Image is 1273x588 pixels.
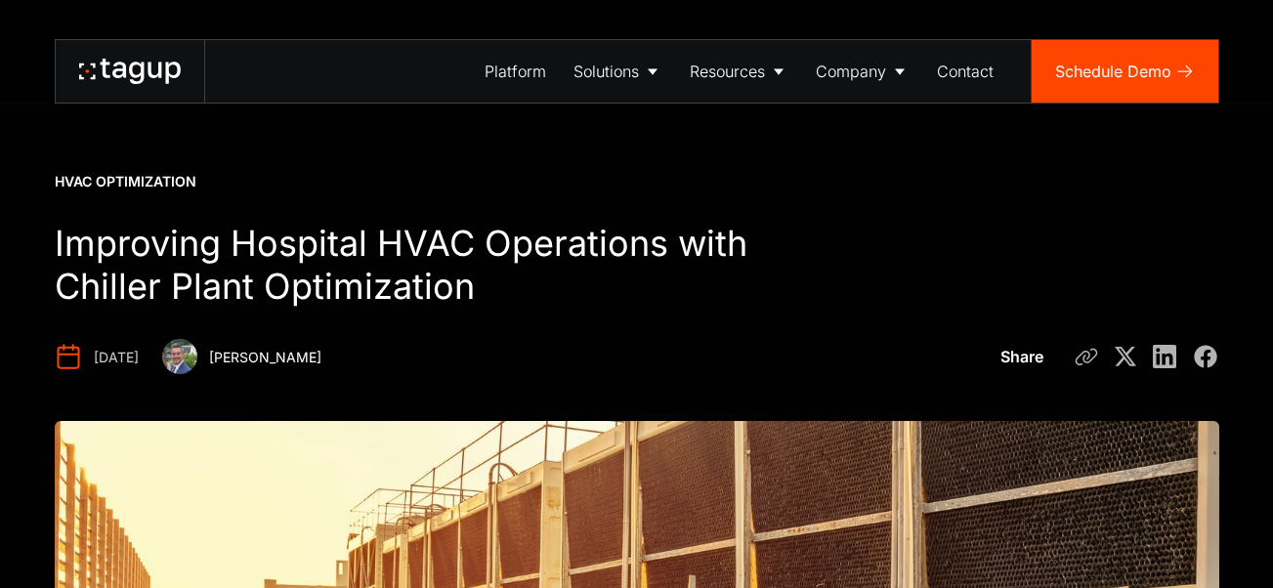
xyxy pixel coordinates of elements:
[573,60,639,83] div: Solutions
[937,60,994,83] div: Contact
[485,60,546,83] div: Platform
[560,40,676,103] a: Solutions
[802,40,923,103] a: Company
[209,348,321,367] div: [PERSON_NAME]
[923,40,1007,103] a: Contact
[162,339,197,374] img: Ben Keylor
[1032,40,1218,103] a: Schedule Demo
[471,40,560,103] a: Platform
[94,348,139,367] div: [DATE]
[55,223,830,309] h1: Improving Hospital HVAC Operations with Chiller Plant Optimization
[55,172,196,191] div: HVAC Optimization
[816,60,886,83] div: Company
[690,60,765,83] div: Resources
[1000,345,1043,368] div: Share
[676,40,802,103] a: Resources
[1055,60,1171,83] div: Schedule Demo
